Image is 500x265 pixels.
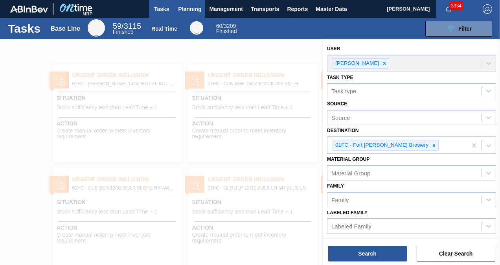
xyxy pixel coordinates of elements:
div: Labeled Family [331,223,371,230]
span: Management [209,4,243,14]
label: Destination [327,128,358,133]
div: Family [331,196,349,203]
span: Master Data [316,4,347,14]
label: Material Group [327,156,369,162]
div: Real Time [216,24,237,34]
div: Base Line [88,19,105,37]
span: Finished [113,29,134,35]
span: 60 [216,23,222,29]
div: Material Group [331,169,370,176]
span: / 3209 [216,23,236,29]
label: User [327,46,340,52]
h1: Tasks [8,24,40,33]
div: Real Time [190,21,203,35]
span: Finished [216,28,237,34]
label: Family [327,183,344,189]
span: 59 [113,22,121,30]
span: Planning [178,4,201,14]
div: Source [331,114,350,121]
button: Notifications [436,4,461,15]
button: Filter [425,21,492,37]
div: Base Line [113,23,141,35]
span: 3934 [449,2,463,10]
label: Source [327,101,347,107]
img: Logout [483,4,492,14]
img: TNhmsLtSVTkK8tSr43FrP2fwEKptu5GPRR3wAAAABJRU5ErkJggg== [10,6,48,13]
div: Task type [331,88,356,94]
label: Task type [327,75,353,80]
span: Reports [287,4,308,14]
div: Real Time [151,26,177,32]
span: Transports [251,4,279,14]
span: / 3115 [113,22,141,30]
div: 01FC - Fort [PERSON_NAME] Brewery [333,140,430,150]
label: Labeled Family [327,210,368,215]
span: Filter [458,26,472,32]
span: Tasks [153,4,170,14]
div: Base Line [51,25,81,32]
